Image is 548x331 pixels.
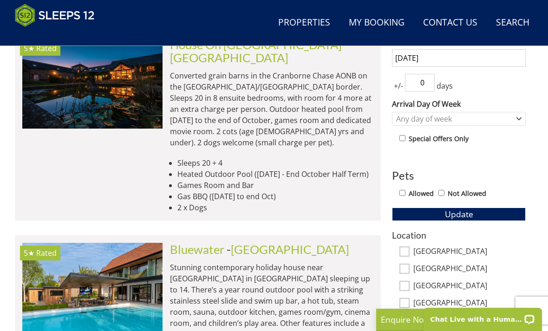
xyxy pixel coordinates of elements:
label: Not Allowed [448,188,486,199]
a: Search [492,13,533,33]
label: Allowed [409,188,434,199]
a: 5★ Rated [22,38,163,129]
iframe: Customer reviews powered by Trustpilot [10,32,108,40]
p: Enquire Now [381,313,520,325]
button: Update [392,208,526,221]
div: Any day of week [394,114,514,124]
li: Sleeps 20 + 4 [177,157,373,169]
span: +/- [392,80,405,91]
span: Rated [36,248,57,258]
img: Sleeps 12 [15,4,95,27]
span: days [435,80,455,91]
div: Combobox [392,112,526,126]
h3: Location [392,230,526,240]
label: [GEOGRAPHIC_DATA] [413,264,526,274]
h3: Pets [392,169,526,182]
a: [GEOGRAPHIC_DATA] [231,242,349,256]
label: Arrival Day Of Week [392,98,526,110]
span: - [170,38,348,65]
a: My Booking [345,13,408,33]
iframe: LiveChat chat widget [418,302,548,331]
span: Bluewater has a 5 star rating under the Quality in Tourism Scheme [24,248,34,258]
label: Special Offers Only [409,134,469,144]
span: Update [445,208,473,220]
li: Heated Outdoor Pool ([DATE] - End October Half Term) [177,169,373,180]
span: Rated [36,43,57,53]
a: Bluewater [170,242,224,256]
label: [GEOGRAPHIC_DATA] [413,281,526,292]
a: Contact Us [419,13,481,33]
p: Converted grain barns in the Cranborne Chase AONB on the [GEOGRAPHIC_DATA]/[GEOGRAPHIC_DATA] bord... [170,70,373,148]
label: [GEOGRAPHIC_DATA] [413,299,526,309]
li: Gas BBQ ([DATE] to end Oct) [177,191,373,202]
input: Arrival Date [392,49,526,67]
label: [GEOGRAPHIC_DATA] [413,247,526,257]
a: Properties [274,13,334,33]
li: 2 x Dogs [177,202,373,213]
li: Games Room and Bar [177,180,373,191]
a: [GEOGRAPHIC_DATA] [170,51,288,65]
span: House On The Hill has a 5 star rating under the Quality in Tourism Scheme [24,43,34,53]
img: house-on-the-hill-large-holiday-home-accommodation-wiltshire-sleeps-16.original.jpg [22,38,163,129]
span: - [227,242,349,256]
